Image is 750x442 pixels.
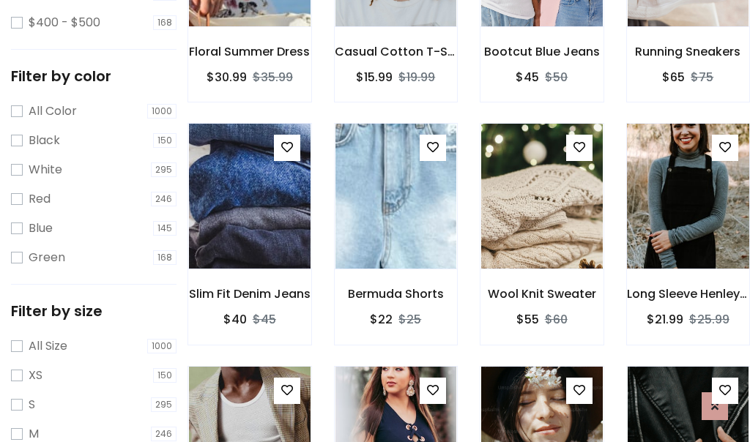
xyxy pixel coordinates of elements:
del: $75 [691,69,713,86]
span: 246 [151,192,177,206]
span: 150 [153,133,177,148]
del: $19.99 [398,69,435,86]
span: 246 [151,427,177,441]
h6: Floral Summer Dress [188,45,311,59]
h6: Casual Cotton T-Shirt [335,45,458,59]
h6: $65 [662,70,685,84]
h6: $40 [223,312,247,326]
span: 150 [153,368,177,383]
label: Red [29,190,51,208]
span: 1000 [147,339,177,353]
h6: $22 [370,312,393,326]
label: Black [29,132,60,149]
h6: Bermuda Shorts [335,287,458,301]
del: $35.99 [253,69,293,86]
h6: Running Sneakers [627,45,750,59]
h6: $55 [516,312,539,326]
del: $50 [545,69,568,86]
span: 295 [151,162,177,177]
label: All Size [29,337,67,355]
h6: $45 [516,70,539,84]
h6: Long Sleeve Henley T-Shirt [627,287,750,301]
span: 168 [153,15,177,30]
label: XS [29,367,42,384]
h6: $15.99 [356,70,393,84]
h6: $30.99 [207,70,247,84]
label: S [29,396,35,413]
h6: Wool Knit Sweater [480,287,604,301]
del: $60 [545,311,568,328]
label: All Color [29,102,77,120]
del: $25.99 [689,311,729,328]
label: Blue [29,220,53,237]
h5: Filter by size [11,302,177,320]
span: 168 [153,250,177,265]
label: $400 - $500 [29,14,100,31]
span: 295 [151,397,177,412]
label: Green [29,249,65,266]
h6: $21.99 [647,312,683,326]
del: $25 [398,311,421,328]
del: $45 [253,311,276,328]
span: 1000 [147,104,177,119]
h6: Bootcut Blue Jeans [480,45,604,59]
h6: Slim Fit Denim Jeans [188,287,311,301]
h5: Filter by color [11,67,177,85]
label: White [29,161,62,179]
span: 145 [153,221,177,236]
